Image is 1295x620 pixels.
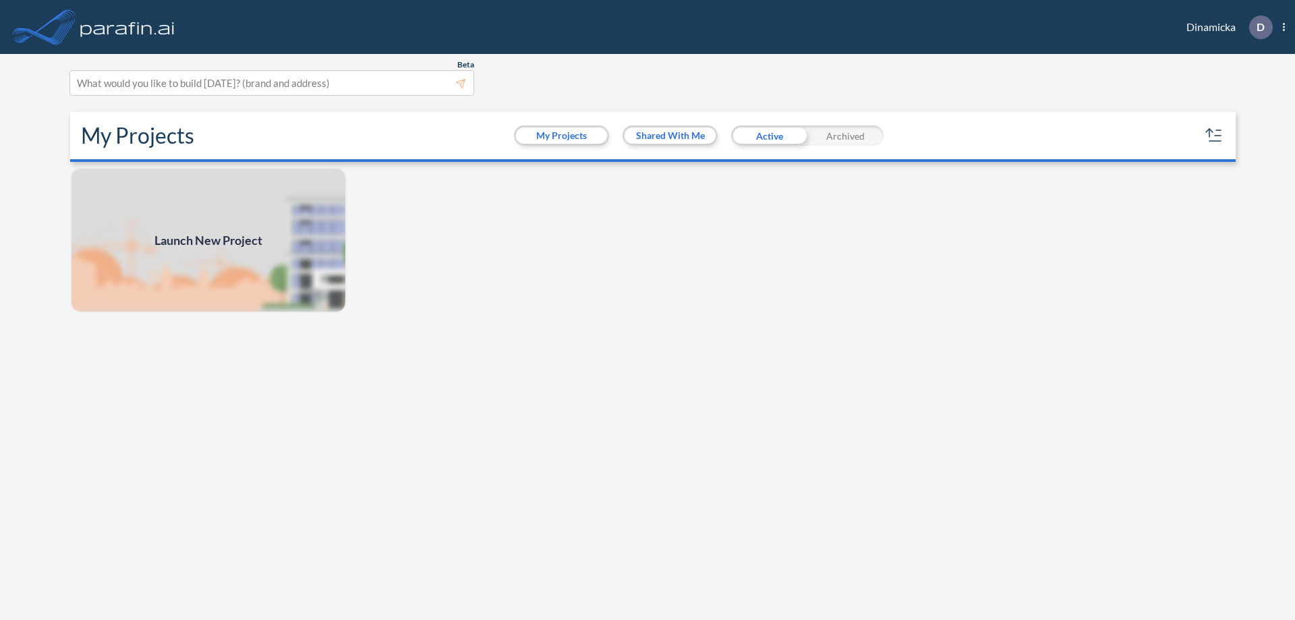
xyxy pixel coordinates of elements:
[457,59,474,70] span: Beta
[1203,125,1225,146] button: sort
[78,13,177,40] img: logo
[154,231,262,250] span: Launch New Project
[81,123,194,148] h2: My Projects
[70,167,347,313] a: Launch New Project
[807,125,884,146] div: Archived
[731,125,807,146] div: Active
[516,128,607,144] button: My Projects
[70,167,347,313] img: add
[1166,16,1285,39] div: Dinamicka
[1257,21,1265,33] p: D
[625,128,716,144] button: Shared With Me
